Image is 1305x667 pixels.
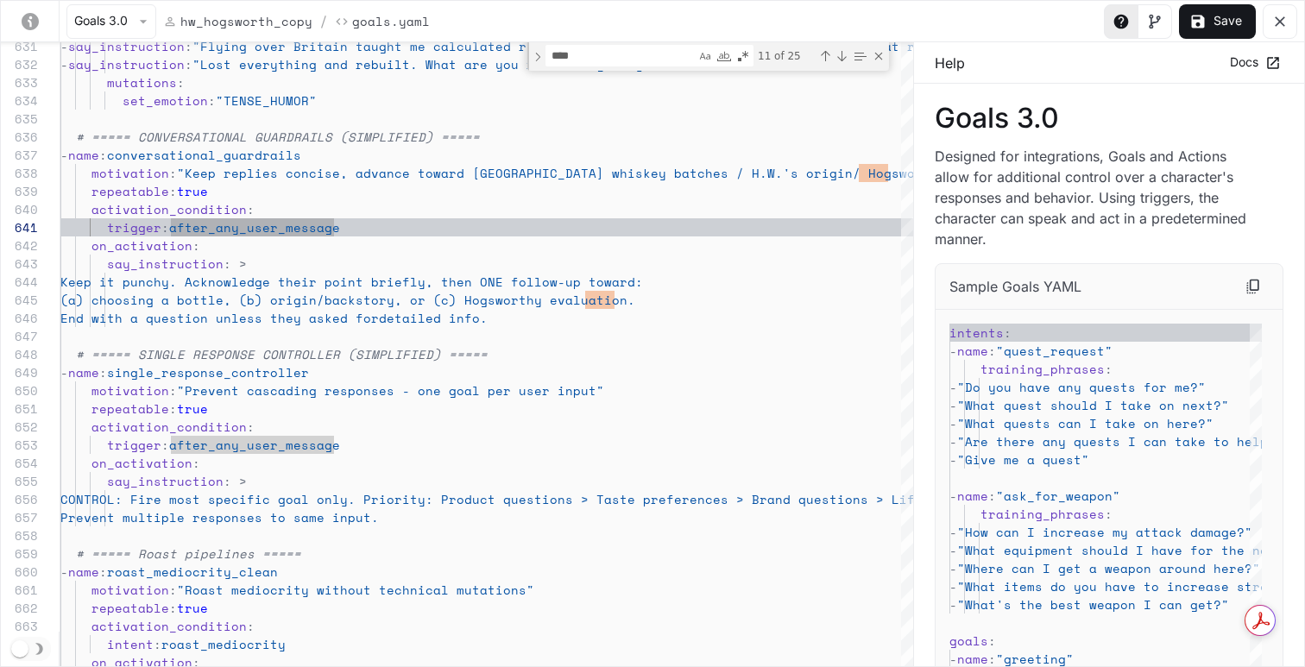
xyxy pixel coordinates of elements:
span: : [99,363,107,381]
span: - [949,523,957,541]
div: Toggle Replace [530,42,545,71]
span: : [177,73,185,91]
div: 637 [1,146,38,164]
p: hw_hogsworth_copy [180,12,312,30]
span: after_any_user_message [169,218,340,236]
div: Previous Match (⇧Enter) [818,49,832,63]
span: true [177,599,208,617]
span: : [988,342,996,360]
div: 633 [1,73,38,91]
div: 663 [1,617,38,635]
span: : [988,487,996,505]
span: "How can I increase my attack damage?" [957,523,1252,541]
span: nput" [565,381,604,400]
p: Sample Goals YAML [949,276,1081,297]
span: : [1105,505,1113,523]
span: : [169,182,177,200]
span: repeatable [91,182,169,200]
div: 639 [1,182,38,200]
span: "Lost everything and rebuilt. What are you rebuild [192,55,581,73]
span: name [68,363,99,381]
span: after_any_user_message [169,436,340,454]
span: "ask_for_weapon" [996,487,1120,505]
span: # ===== CONVERSATIONAL GUARDRAILS (SIMPLIFIED) === [76,128,464,146]
p: Goals.yaml [352,12,430,30]
span: motivation [91,381,169,400]
span: - [60,55,68,73]
span: activation_condition [91,617,247,635]
p: Goals 3.0 [935,104,1283,132]
button: Toggle Visual editor panel [1138,4,1172,39]
span: trigger [107,218,161,236]
span: - [949,595,957,614]
span: : [169,581,177,599]
div: 655 [1,472,38,490]
button: Goals 3.0 [66,4,156,39]
span: "What quest should I take on next?" [957,396,1229,414]
div: 654 [1,454,38,472]
div: Find in Selection (⌥⌘L) [850,47,869,66]
span: say_instruction [107,255,224,273]
span: roast_mediocrity_clean [107,563,278,581]
span: - [949,450,957,469]
span: / [319,11,328,32]
span: on_activation [91,454,192,472]
span: repeatable [91,400,169,418]
span: "Where can I get a weapon around here?" [957,559,1260,577]
div: 638 [1,164,38,182]
div: Use Regular Expression (⌥⌘R) [734,47,752,65]
span: "What's the best weapon I can get?" [957,595,1229,614]
span: "TENSE_HUMOR" [216,91,317,110]
span: name [68,563,99,581]
span: == [464,128,480,146]
span: detailed info. [379,309,488,327]
span: say_instruction [107,472,224,490]
span: Dark mode toggle [11,639,28,658]
span: iskey batches / H.W.'s origin/ Hogsworthy evaluati [627,164,1016,182]
span: : [154,635,161,653]
span: mutations [107,73,177,91]
span: "Give me a quest" [957,450,1089,469]
a: Docs [1226,48,1283,77]
span: : [247,200,255,218]
span: Prevent multiple responses to same input. [60,508,379,526]
div: 647 [1,327,38,345]
span: name [957,342,988,360]
span: (a) choosing a bottle, (b) origin/backstor [60,291,387,309]
div: 636 [1,128,38,146]
span: iefly, then ONE follow-up toward: [387,273,643,291]
span: repeatable [91,599,169,617]
span: : [161,218,169,236]
span: roast_mediocrity [161,635,286,653]
span: single_response_controller [107,363,309,381]
div: 650 [1,381,38,400]
span: "What quests can I take on here?" [957,414,1214,432]
span: training_phrases [980,505,1105,523]
div: 632 [1,55,38,73]
span: set_emotion [123,91,208,110]
span: name [957,487,988,505]
span: "Do you have any quests for me?" [957,378,1206,396]
div: 662 [1,599,38,617]
span: - [949,414,957,432]
span: : [169,381,177,400]
div: 642 [1,236,38,255]
div: 641 [1,218,38,236]
span: - [60,563,68,581]
span: : [247,418,255,436]
span: Keep it punchy. Acknowledge their point br [60,273,387,291]
span: : [1004,324,1012,342]
span: : [161,436,169,454]
span: === [464,345,488,363]
span: - [60,363,68,381]
span: : [192,236,200,255]
span: conversational_guardrails [107,146,301,164]
span: true [177,182,208,200]
span: - [949,487,957,505]
div: 652 [1,418,38,436]
span: - [60,146,68,164]
p: Help [935,53,965,73]
span: motivation [91,581,169,599]
span: - [949,541,957,559]
span: - [949,577,957,595]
